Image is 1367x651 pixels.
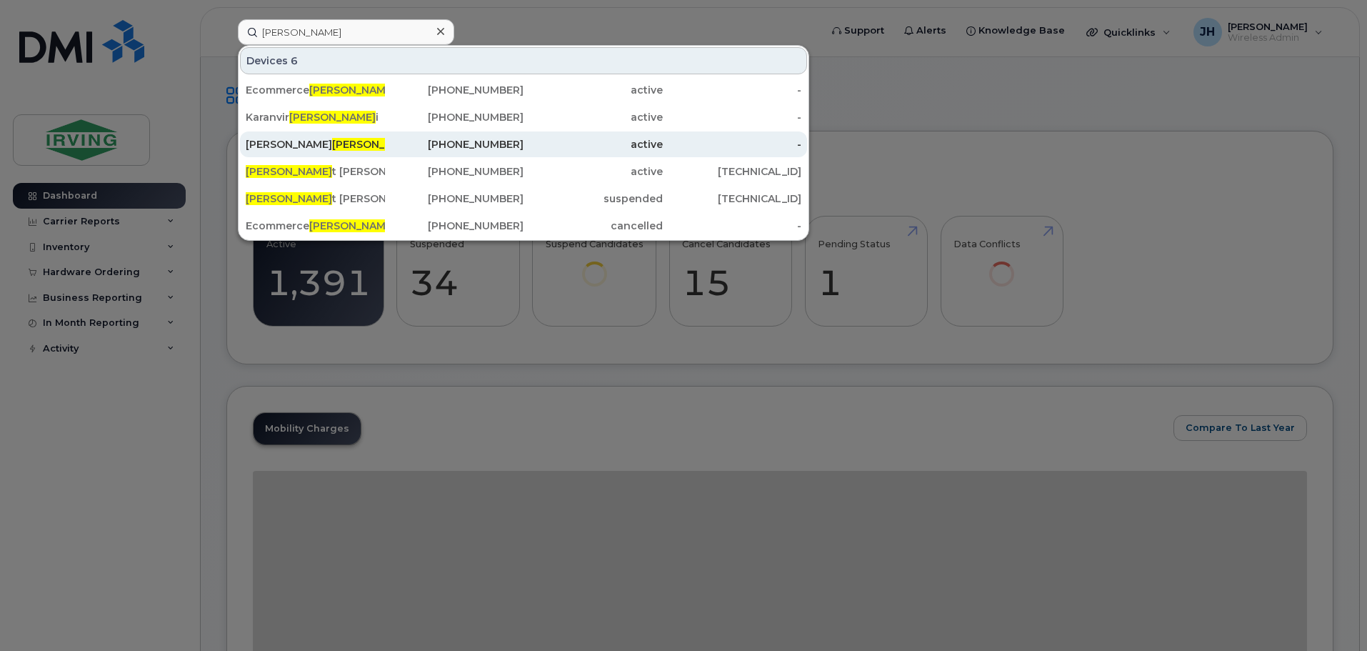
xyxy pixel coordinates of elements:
div: Devices [240,47,807,74]
div: [PHONE_NUMBER] [385,83,524,97]
span: [PERSON_NAME] [246,192,332,205]
div: - [663,110,802,124]
div: - [663,83,802,97]
div: [PHONE_NUMBER] [385,164,524,179]
span: [PERSON_NAME] [246,165,332,178]
a: [PERSON_NAME][PERSON_NAME]don[PHONE_NUMBER]active- [240,131,807,157]
a: Ecommerce[PERSON_NAME]t [PERSON_NAME][PHONE_NUMBER]cancelled- [240,213,807,239]
div: [PHONE_NUMBER] [385,110,524,124]
span: 6 [291,54,298,68]
div: active [524,137,663,151]
div: cancelled [524,219,663,233]
div: [PHONE_NUMBER] [385,219,524,233]
div: [PERSON_NAME] don [246,137,385,151]
div: [TECHNICAL_ID] [663,164,802,179]
a: Karanvir[PERSON_NAME]i[PHONE_NUMBER]active- [240,104,807,130]
div: Karanvir i [246,110,385,124]
span: [PERSON_NAME] [309,84,396,96]
div: Ecommerce t [PERSON_NAME] [246,83,385,97]
a: [PERSON_NAME]t [PERSON_NAME] Backup 1[PHONE_NUMBER]suspended[TECHNICAL_ID] [240,186,807,212]
div: Ecommerce t [PERSON_NAME] [246,219,385,233]
div: [PHONE_NUMBER] [385,137,524,151]
a: [PERSON_NAME]t [PERSON_NAME] Back Up 2[PHONE_NUMBER]active[TECHNICAL_ID] [240,159,807,184]
span: [PERSON_NAME] [289,111,376,124]
span: [PERSON_NAME] [332,138,419,151]
div: t [PERSON_NAME] Back Up 2 [246,164,385,179]
div: active [524,83,663,97]
div: - [663,219,802,233]
div: active [524,164,663,179]
div: [TECHNICAL_ID] [663,192,802,206]
div: active [524,110,663,124]
div: - [663,137,802,151]
div: t [PERSON_NAME] Backup 1 [246,192,385,206]
span: [PERSON_NAME] [309,219,396,232]
div: [PHONE_NUMBER] [385,192,524,206]
div: suspended [524,192,663,206]
a: Ecommerce[PERSON_NAME]t [PERSON_NAME][PHONE_NUMBER]active- [240,77,807,103]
